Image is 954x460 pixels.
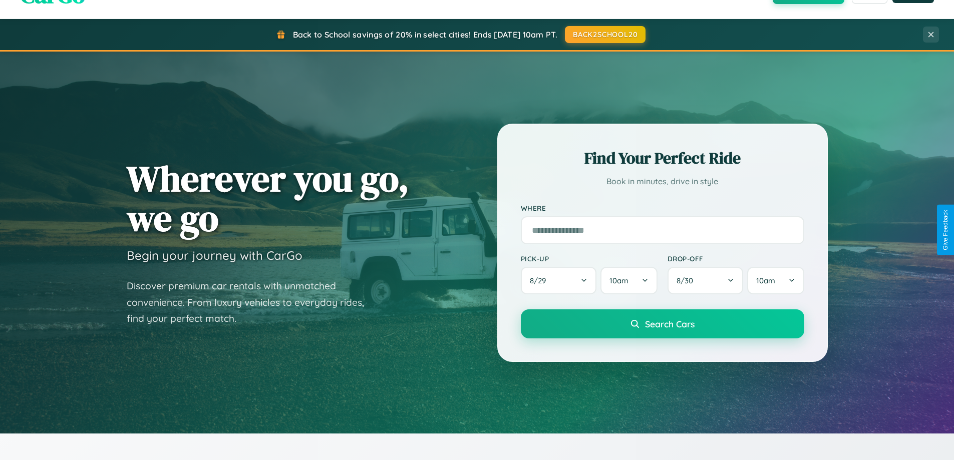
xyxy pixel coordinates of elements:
button: BACK2SCHOOL20 [565,26,646,43]
span: 8 / 30 [677,276,698,285]
h1: Wherever you go, we go [127,159,409,238]
button: 10am [747,267,804,294]
span: Search Cars [645,318,695,329]
p: Discover premium car rentals with unmatched convenience. From luxury vehicles to everyday rides, ... [127,278,377,327]
div: Give Feedback [942,210,949,250]
button: 8/30 [668,267,744,294]
span: 10am [609,276,628,285]
span: Back to School savings of 20% in select cities! Ends [DATE] 10am PT. [293,30,557,40]
p: Book in minutes, drive in style [521,174,804,189]
label: Where [521,204,804,212]
button: Search Cars [521,309,804,338]
h2: Find Your Perfect Ride [521,147,804,169]
label: Pick-up [521,254,658,263]
button: 8/29 [521,267,597,294]
label: Drop-off [668,254,804,263]
span: 10am [756,276,775,285]
button: 10am [600,267,657,294]
h3: Begin your journey with CarGo [127,248,302,263]
span: 8 / 29 [530,276,551,285]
